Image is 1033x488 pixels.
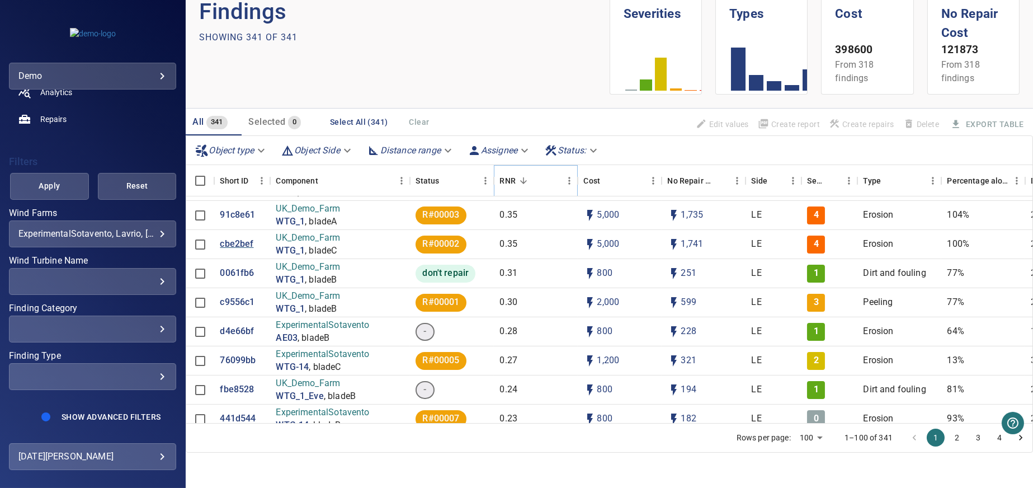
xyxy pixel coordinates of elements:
div: Status [410,165,494,196]
p: 1 [814,325,819,338]
span: 341 [206,116,228,129]
label: Wind Farms [9,209,176,218]
span: All [192,116,204,127]
svg: Auto impact [667,296,681,309]
p: 5,000 [597,209,619,222]
p: , bladeB [305,274,337,287]
p: ExperimentalSotavento [276,319,369,332]
div: R#00003 [416,207,466,224]
button: Menu [477,172,494,189]
div: Object Side [276,140,358,160]
a: WTG-14 [276,419,309,432]
div: [DATE][PERSON_NAME] [18,448,167,466]
div: Finding Type [9,363,176,390]
button: Show Advanced Filters [55,408,167,426]
p: 800 [597,325,612,338]
div: Assignee [463,140,535,160]
svg: Auto impact [667,238,681,251]
label: Finding Type [9,351,176,360]
div: Finding Category [9,316,176,342]
div: Short ID [220,165,248,196]
p: 1,741 [681,238,703,251]
button: Sort [318,173,334,189]
p: 228 [681,325,696,338]
button: Sort [713,173,729,189]
span: R#00001 [416,296,466,309]
p: WTG-14 [276,361,309,374]
p: ExperimentalSotavento [276,406,369,419]
p: Dirt and fouling [863,383,926,396]
p: 3 [814,296,819,309]
span: Findings that are included in repair orders will not be updated [691,115,753,134]
a: 441d544 [220,412,256,425]
label: Wind Turbine Name [9,256,176,265]
span: 0 [288,116,301,129]
div: demo [18,67,167,85]
button: Apply [10,173,89,200]
div: Severity [807,165,825,196]
button: Menu [924,172,941,189]
a: WTG_1 [276,303,305,316]
div: Wind Turbine Name [9,268,176,295]
span: Show Advanced Filters [62,412,161,421]
p: 4 [814,209,819,222]
div: Distance range [362,140,459,160]
p: , bladeC [305,245,337,257]
p: 321 [681,354,696,367]
p: Showing 341 of 341 [199,31,298,44]
p: LE [751,412,761,425]
p: 0.24 [499,383,517,396]
p: 93% [947,412,964,425]
p: UK_Demo_Farm [276,203,340,215]
a: AE03 [276,332,298,345]
div: Side [751,165,767,196]
p: LE [751,238,761,251]
img: demo-logo [70,28,116,39]
span: R#00005 [416,354,466,367]
p: 0.28 [499,325,517,338]
em: Distance range [380,145,441,156]
p: 0.35 [499,209,517,222]
div: R#00007 [416,410,466,428]
p: Dirt and fouling [863,267,926,280]
p: 2 [814,354,819,367]
svg: Auto cost [583,325,597,339]
div: Type [863,165,881,196]
p: ExperimentalSotavento [276,348,369,361]
p: 1,200 [597,354,619,367]
p: 104% [947,209,969,222]
p: UK_Demo_Farm [276,290,340,303]
p: cbe2bef [220,238,253,251]
div: Severity [801,165,857,196]
div: Short ID [214,165,270,196]
svg: Auto cost [583,296,597,309]
p: Erosion [863,354,893,367]
button: Menu [841,172,857,189]
p: fbe8528 [220,383,254,396]
a: WTG_1_Eve [276,390,323,403]
button: Menu [393,172,410,189]
p: , bladeB [298,332,329,345]
a: 91c8e61 [220,209,255,222]
p: 182 [681,412,696,425]
p: 0.27 [499,354,517,367]
button: Sort [516,173,531,189]
p: 0.30 [499,296,517,309]
button: Menu [561,172,578,189]
div: Component [270,165,410,196]
div: Wind Farms [9,220,176,247]
div: RNR [494,165,578,196]
p: 1–100 of 341 [845,432,893,443]
span: Repairs [40,114,67,125]
button: Menu [785,172,801,189]
button: Menu [645,172,662,189]
svg: Auto cost [583,209,597,222]
a: repairs noActive [9,106,176,133]
a: WTG_1 [276,215,305,228]
p: 13% [947,354,964,367]
button: Sort [600,173,616,189]
button: Select All (341) [326,112,392,133]
span: R#00007 [416,412,466,425]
